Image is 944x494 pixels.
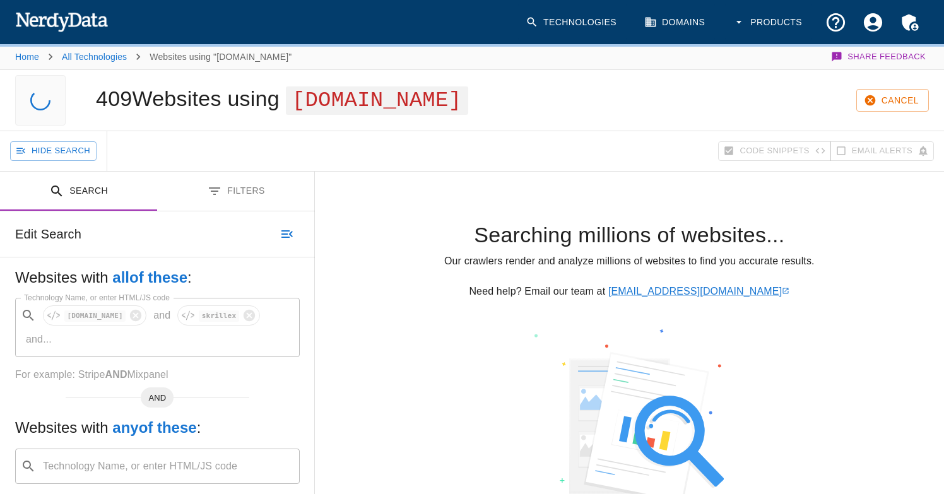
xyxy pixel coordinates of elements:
a: All Technologies [62,52,127,62]
button: Admin Menu [892,4,929,41]
h4: Searching millions of websites... [335,222,924,249]
button: Cancel [856,89,929,112]
label: Technology Name, or enter HTML/JS code [24,292,170,303]
p: and [148,308,175,323]
h6: Edit Search [15,224,81,244]
a: Home [15,52,39,62]
p: Our crawlers render and analyze millions of websites to find you accurate results. Need help? Ema... [335,254,924,299]
a: Technologies [518,4,627,41]
p: For example: Stripe Mixpanel [15,367,300,382]
button: Account Settings [854,4,892,41]
h1: 409 Websites using [96,86,468,110]
a: Domains [637,4,715,41]
a: [EMAIL_ADDRESS][DOMAIN_NAME] [608,286,789,297]
button: Support and Documentation [817,4,854,41]
button: Share Feedback [829,44,929,69]
button: Filters [157,172,314,211]
img: NerdyData.com [15,9,108,34]
button: Hide Search [10,141,97,161]
h5: Websites with : [15,418,300,438]
p: Websites using "[DOMAIN_NAME]" [150,50,292,63]
b: all of these [112,269,187,286]
button: Products [725,4,812,41]
b: any of these [112,419,196,436]
h5: Websites with : [15,268,300,288]
b: AND [105,369,127,380]
span: [DOMAIN_NAME] [286,86,468,115]
nav: breadcrumb [15,44,292,69]
span: AND [141,392,174,404]
p: and ... [21,332,57,347]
